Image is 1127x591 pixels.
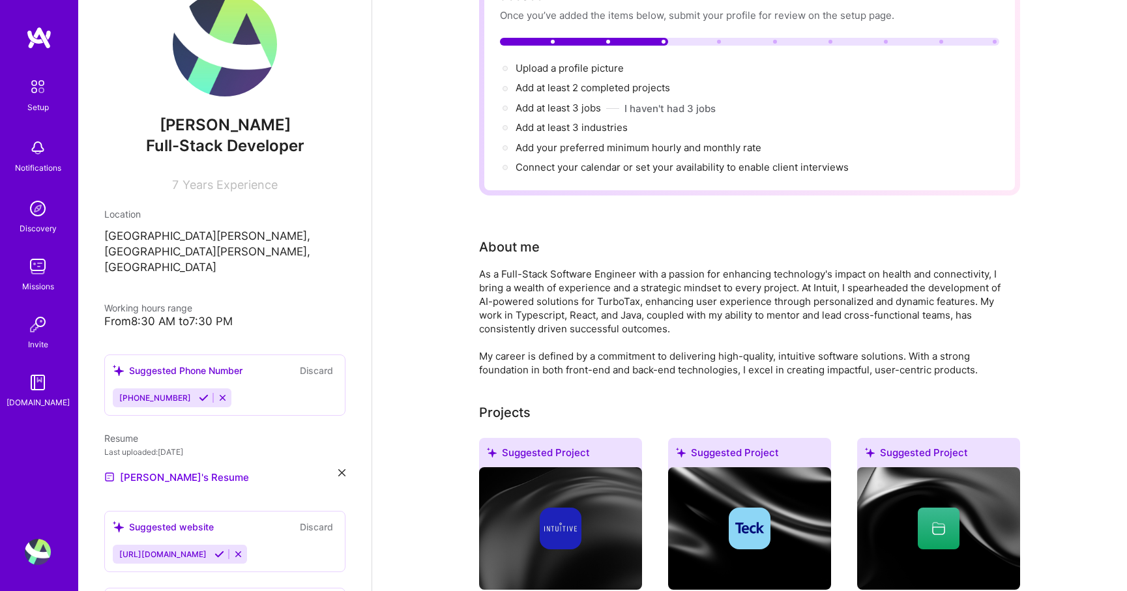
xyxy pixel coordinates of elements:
[624,102,716,115] button: I haven't had 3 jobs
[857,438,1020,472] div: Suggested Project
[516,62,624,74] span: Upload a profile picture
[26,26,52,50] img: logo
[104,302,192,313] span: Working hours range
[24,73,51,100] img: setup
[479,438,642,472] div: Suggested Project
[479,467,642,590] img: cover
[479,237,540,257] div: About me
[516,161,849,173] span: Connect your calendar or set your availability to enable client interviews
[516,141,761,154] span: Add your preferred minimum hourly and monthly rate
[20,222,57,235] div: Discovery
[104,469,249,485] a: [PERSON_NAME]'s Resume
[338,469,345,476] i: icon Close
[22,280,54,293] div: Missions
[296,363,337,378] button: Discard
[104,207,345,221] div: Location
[479,403,531,422] div: Projects
[479,403,531,422] div: Add projects you've worked on
[104,315,345,328] div: From 8:30 AM to 7:30 PM
[104,229,345,275] p: [GEOGRAPHIC_DATA][PERSON_NAME], [GEOGRAPHIC_DATA][PERSON_NAME], [GEOGRAPHIC_DATA]
[487,448,497,457] i: icon SuggestedTeams
[113,520,214,534] div: Suggested website
[183,178,278,192] span: Years Experience
[146,136,304,155] span: Full-Stack Developer
[25,311,51,338] img: Invite
[172,178,179,192] span: 7
[25,135,51,161] img: bell
[27,100,49,114] div: Setup
[119,549,207,559] span: [URL][DOMAIN_NAME]
[28,338,48,351] div: Invite
[119,393,191,403] span: [PHONE_NUMBER]
[25,253,51,280] img: teamwork
[516,121,628,134] span: Add at least 3 industries
[25,539,51,565] img: User Avatar
[22,539,54,565] a: User Avatar
[25,369,51,396] img: guide book
[113,365,124,376] i: icon SuggestedTeams
[668,438,831,472] div: Suggested Project
[857,467,1020,590] img: cover
[15,161,61,175] div: Notifications
[516,81,670,94] span: Add at least 2 completed projects
[668,467,831,590] img: cover
[214,549,224,559] i: Accept
[104,445,345,459] div: Last uploaded: [DATE]
[296,519,337,534] button: Discard
[500,8,999,22] div: Once you’ve added the items below, submit your profile for review on the setup page.
[540,508,581,549] img: Company logo
[104,115,345,135] span: [PERSON_NAME]
[7,396,70,409] div: [DOMAIN_NAME]
[25,195,51,222] img: discovery
[218,393,227,403] i: Reject
[199,393,209,403] i: Accept
[479,267,1001,377] div: As a Full-Stack Software Engineer with a passion for enhancing technology's impact on health and ...
[113,364,242,377] div: Suggested Phone Number
[729,508,770,549] img: Company logo
[676,448,686,457] i: icon SuggestedTeams
[104,433,138,444] span: Resume
[233,549,243,559] i: Reject
[516,102,601,114] span: Add at least 3 jobs
[113,521,124,532] i: icon SuggestedTeams
[104,472,115,482] img: Resume
[865,448,875,457] i: icon SuggestedTeams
